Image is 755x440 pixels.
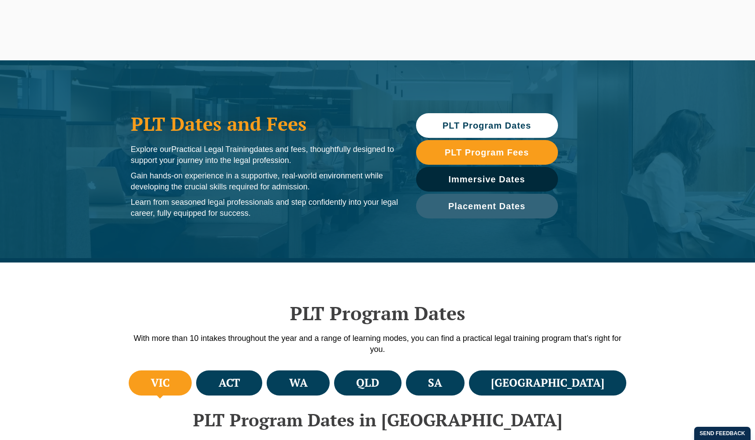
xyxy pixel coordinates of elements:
h4: WA [289,376,308,390]
h1: PLT Dates and Fees [131,113,398,135]
h4: SA [428,376,442,390]
a: PLT Program Dates [416,113,558,138]
p: With more than 10 intakes throughout the year and a range of learning modes, you can find a pract... [126,333,629,355]
a: PLT Program Fees [416,140,558,165]
p: Explore our dates and fees, thoughtfully designed to support your journey into the legal profession. [131,144,398,166]
h2: PLT Program Dates in [GEOGRAPHIC_DATA] [126,410,629,429]
span: PLT Program Fees [445,148,529,157]
p: Learn from seasoned legal professionals and step confidently into your legal career, fully equipp... [131,197,398,219]
h2: PLT Program Dates [126,302,629,324]
h4: [GEOGRAPHIC_DATA] [491,376,604,390]
h4: QLD [356,376,379,390]
h4: ACT [219,376,240,390]
span: Placement Dates [448,202,525,211]
span: Immersive Dates [449,175,525,184]
span: Practical Legal Training [171,145,254,154]
span: PLT Program Dates [443,121,531,130]
a: Placement Dates [416,194,558,218]
a: Immersive Dates [416,167,558,192]
p: Gain hands-on experience in a supportive, real-world environment while developing the crucial ski... [131,170,398,192]
h4: VIC [151,376,170,390]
